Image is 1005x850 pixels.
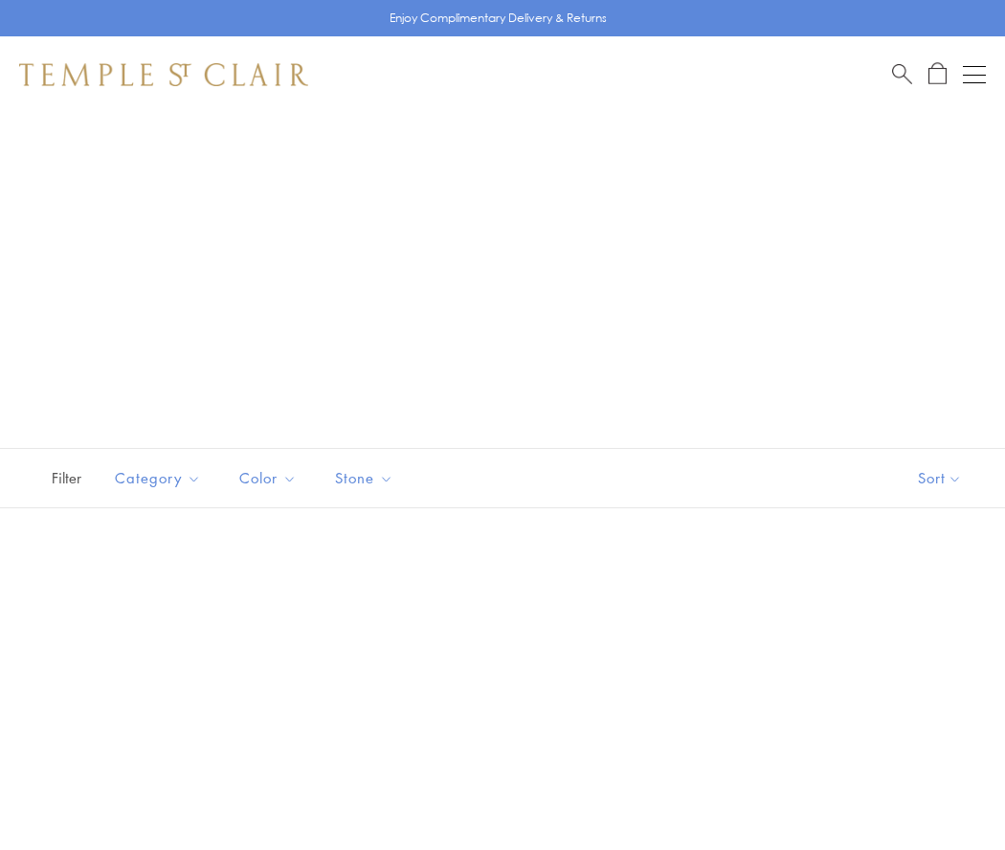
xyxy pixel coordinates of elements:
[325,466,408,490] span: Stone
[19,63,308,86] img: Temple St. Clair
[225,457,311,500] button: Color
[963,63,986,86] button: Open navigation
[105,466,215,490] span: Category
[390,9,607,28] p: Enjoy Complimentary Delivery & Returns
[321,457,408,500] button: Stone
[892,62,912,86] a: Search
[875,449,1005,507] button: Show sort by
[100,457,215,500] button: Category
[230,466,311,490] span: Color
[928,62,947,86] a: Open Shopping Bag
